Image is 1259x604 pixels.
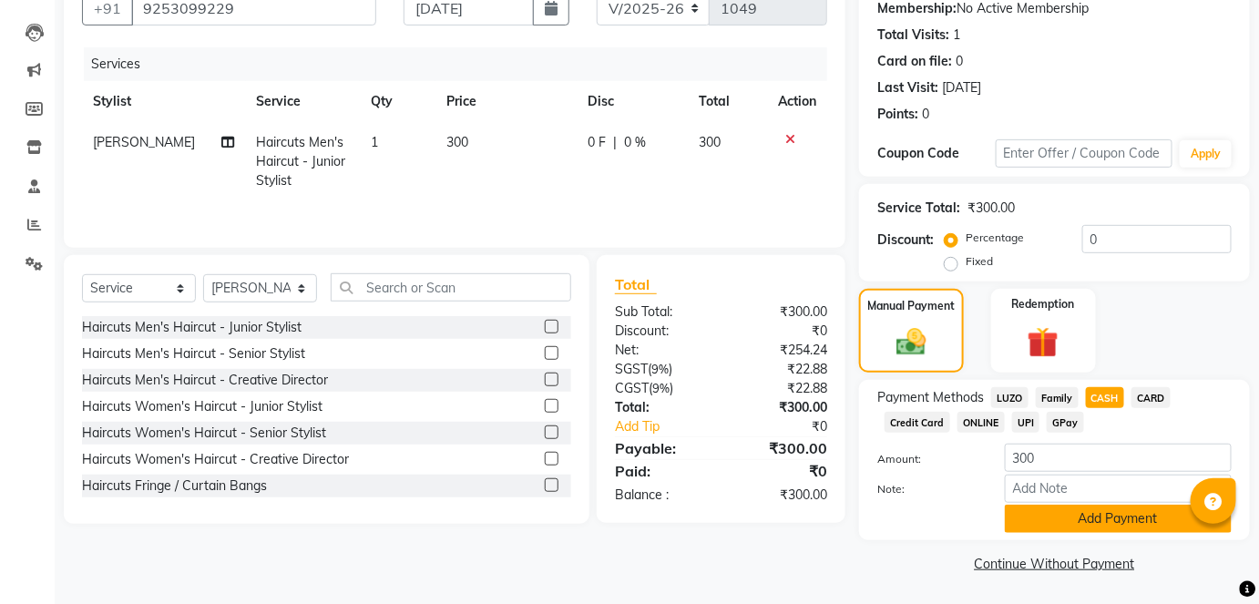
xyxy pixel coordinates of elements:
[601,322,722,341] div: Discount:
[446,134,468,150] span: 300
[1036,387,1079,408] span: Family
[613,133,617,152] span: |
[991,387,1029,408] span: LUZO
[877,26,949,45] div: Total Visits:
[1086,387,1125,408] span: CASH
[877,105,918,124] div: Points:
[688,81,767,122] th: Total
[699,134,721,150] span: 300
[652,381,670,395] span: 9%
[877,78,938,97] div: Last Visit:
[601,437,722,459] div: Payable:
[877,144,996,163] div: Coupon Code
[601,379,722,398] div: ( )
[887,325,936,360] img: _cash.svg
[953,26,960,45] div: 1
[82,344,305,363] div: Haircuts Men's Haircut - Senior Stylist
[1012,296,1075,312] label: Redemption
[435,81,576,122] th: Price
[877,52,952,71] div: Card on file:
[877,199,960,218] div: Service Total:
[966,253,993,270] label: Fixed
[588,133,606,152] span: 0 F
[1005,475,1232,503] input: Add Note
[601,486,722,505] div: Balance :
[967,199,1015,218] div: ₹300.00
[1131,387,1171,408] span: CARD
[996,139,1173,168] input: Enter Offer / Coupon Code
[1018,323,1069,363] img: _gift.svg
[863,555,1246,574] a: Continue Without Payment
[721,341,841,360] div: ₹254.24
[721,379,841,398] div: ₹22.88
[82,371,328,390] div: Haircuts Men's Haircut - Creative Director
[624,133,646,152] span: 0 %
[84,47,841,81] div: Services
[966,230,1024,246] label: Percentage
[82,318,302,337] div: Haircuts Men's Haircut - Junior Stylist
[721,437,841,459] div: ₹300.00
[741,417,841,436] div: ₹0
[1005,444,1232,472] input: Amount
[601,460,722,482] div: Paid:
[957,412,1005,433] span: ONLINE
[601,341,722,360] div: Net:
[577,81,689,122] th: Disc
[93,134,195,150] span: [PERSON_NAME]
[721,460,841,482] div: ₹0
[1005,505,1232,533] button: Add Payment
[615,275,657,294] span: Total
[601,302,722,322] div: Sub Total:
[877,230,934,250] div: Discount:
[331,273,571,302] input: Search or Scan
[371,134,378,150] span: 1
[877,388,984,407] span: Payment Methods
[82,424,326,443] div: Haircuts Women's Haircut - Senior Stylist
[615,380,649,396] span: CGST
[601,398,722,417] div: Total:
[767,81,827,122] th: Action
[1012,412,1040,433] span: UPI
[360,81,435,122] th: Qty
[721,398,841,417] div: ₹300.00
[721,322,841,341] div: ₹0
[922,105,929,124] div: 0
[1180,140,1232,168] button: Apply
[864,481,991,497] label: Note:
[956,52,963,71] div: 0
[651,362,669,376] span: 9%
[601,360,722,379] div: ( )
[82,397,322,416] div: Haircuts Women's Haircut - Junior Stylist
[82,476,267,496] div: Haircuts Fringe / Curtain Bangs
[601,417,741,436] a: Add Tip
[867,298,955,314] label: Manual Payment
[82,450,349,469] div: Haircuts Women's Haircut - Creative Director
[721,360,841,379] div: ₹22.88
[82,81,246,122] th: Stylist
[1047,412,1084,433] span: GPay
[246,81,360,122] th: Service
[721,486,841,505] div: ₹300.00
[942,78,981,97] div: [DATE]
[721,302,841,322] div: ₹300.00
[615,361,648,377] span: SGST
[257,134,346,189] span: Haircuts Men's Haircut - Junior Stylist
[864,451,991,467] label: Amount:
[885,412,950,433] span: Credit Card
